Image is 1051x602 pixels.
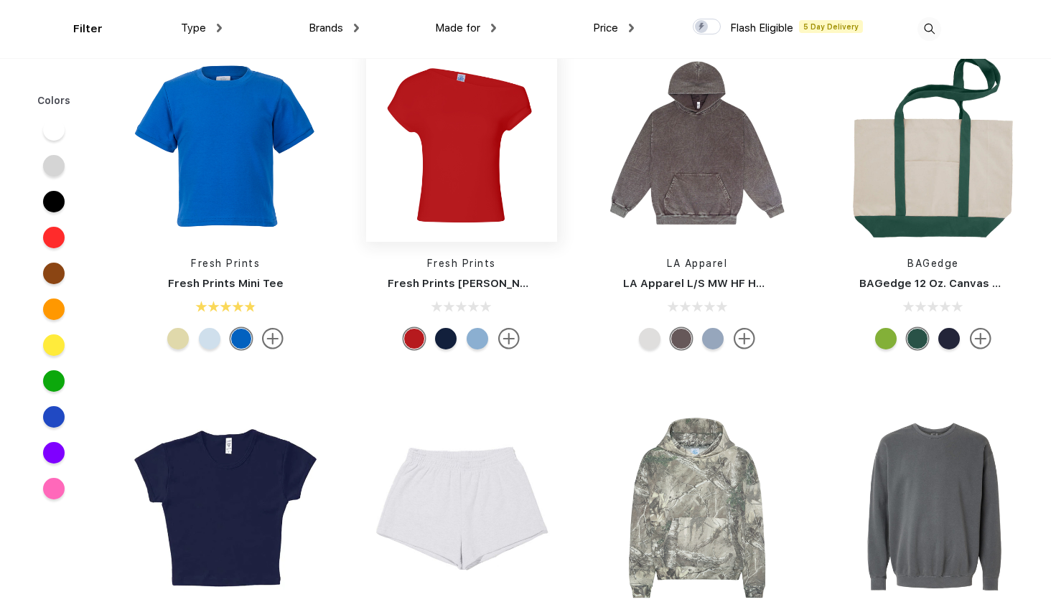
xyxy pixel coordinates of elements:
[262,328,284,349] img: more.svg
[907,328,928,349] div: Natural Forest
[403,328,425,349] div: Crimson
[181,22,206,34] span: Type
[168,277,284,290] a: Fresh Prints Mini Tee
[491,24,496,32] img: dropdown.png
[130,51,321,242] img: func=resize&h=266
[629,24,634,32] img: dropdown.png
[799,20,863,33] span: 5 Day Delivery
[859,277,1047,290] a: BAGedge 12 Oz. Canvas Boat Tote
[167,328,189,349] div: Baby Yellow
[938,328,960,349] div: Natural Navy
[671,328,692,349] div: Cocoa
[27,93,82,108] div: Colors
[199,328,220,349] div: Baby Blue
[498,328,520,349] img: more.svg
[427,258,496,269] a: Fresh Prints
[191,258,260,269] a: Fresh Prints
[230,328,252,349] div: Royal
[875,328,897,349] div: Natural Lime
[309,22,343,34] span: Brands
[435,328,457,349] div: Navy
[838,51,1029,242] img: func=resize&h=266
[366,51,557,242] img: func=resize&h=266
[388,277,667,290] a: Fresh Prints [PERSON_NAME] Off the Shoulder Top
[623,277,843,290] a: LA Apparel L/S MW HF Hooded PO 14 Oz
[593,22,618,34] span: Price
[217,24,222,32] img: dropdown.png
[907,258,959,269] a: BAGedge
[602,51,793,242] img: func=resize&h=266
[667,258,727,269] a: LA Apparel
[702,328,724,349] div: Arctic
[917,17,941,41] img: desktop_search.svg
[639,328,660,349] div: Limestone
[970,328,991,349] img: more.svg
[435,22,480,34] span: Made for
[467,328,488,349] div: Light Blue
[73,21,103,37] div: Filter
[354,24,359,32] img: dropdown.png
[734,328,755,349] img: more.svg
[730,22,793,34] span: Flash Eligible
